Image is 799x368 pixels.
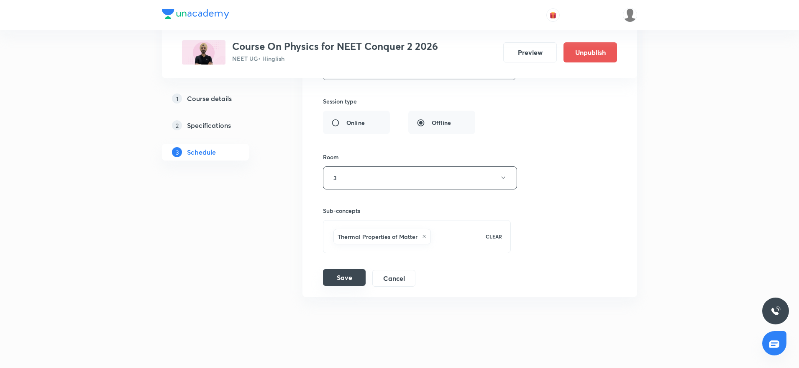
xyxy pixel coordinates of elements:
h6: Room [323,153,339,161]
button: 3 [323,166,517,189]
p: CLEAR [486,233,502,240]
h6: Thermal Properties of Matter [338,232,417,241]
button: Save [323,269,366,286]
a: Company Logo [162,9,229,21]
img: 6701F69E-2FC1-427A-B3F0-AB13DC6B7258_plus.png [182,40,225,65]
h5: Specifications [187,120,231,130]
h5: Schedule [187,147,216,157]
img: avatar [549,11,557,19]
h5: Course details [187,93,232,104]
img: ttu [771,306,781,316]
p: 1 [172,93,182,104]
p: 3 [172,147,182,157]
h6: Session type [323,97,357,106]
p: NEET UG • Hinglish [232,54,438,63]
button: Cancel [372,270,415,287]
a: 1Course details [162,90,276,107]
img: Company Logo [162,9,229,19]
p: 2 [172,120,182,130]
h6: Sub-concepts [323,206,511,215]
a: 2Specifications [162,117,276,134]
button: Preview [503,42,557,62]
button: avatar [546,8,560,22]
img: Shivank [623,8,637,22]
h3: Course On Physics for NEET Conquer 2 2026 [232,40,438,52]
button: Unpublish [563,42,617,62]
